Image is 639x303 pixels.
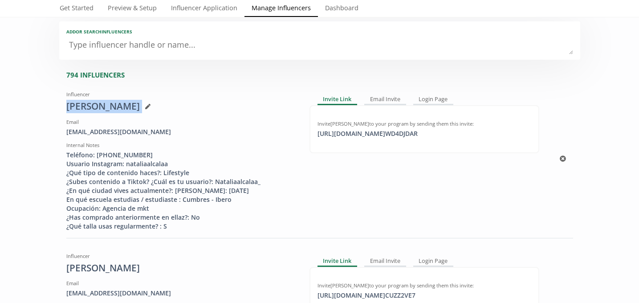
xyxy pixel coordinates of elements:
div: Login Page [413,256,454,267]
div: [URL][DOMAIN_NAME] CUZZ2VE7 [312,291,421,300]
div: [EMAIL_ADDRESS][DOMAIN_NAME] [66,289,296,298]
div: [PERSON_NAME] [66,100,296,113]
div: Invite Link [317,94,358,105]
div: Internal Notes [66,142,296,149]
div: Email [66,280,296,287]
div: Login Page [413,94,454,105]
div: Influencer [66,253,296,260]
div: Invite Link [317,256,358,267]
div: Email Invite [364,256,406,267]
div: Invite [PERSON_NAME] to your program by sending them this invite: [317,282,531,289]
div: Influencer [66,91,296,98]
div: Teléfono: [PHONE_NUMBER] Usuario Instagram: nataliaalcalaa ¿Qué tipo de contenido haces?: Lifesty... [66,151,296,231]
div: Email Invite [364,94,406,105]
div: [URL][DOMAIN_NAME] WD4DJDAR [312,129,423,138]
div: Email [66,119,296,126]
div: [EMAIL_ADDRESS][DOMAIN_NAME] [66,127,296,136]
div: [PERSON_NAME] [66,262,296,275]
div: Invite [PERSON_NAME] to your program by sending them this invite: [317,120,531,127]
div: Add or search INFLUENCERS [66,29,573,35]
div: 794 INFLUENCERS [66,70,580,80]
